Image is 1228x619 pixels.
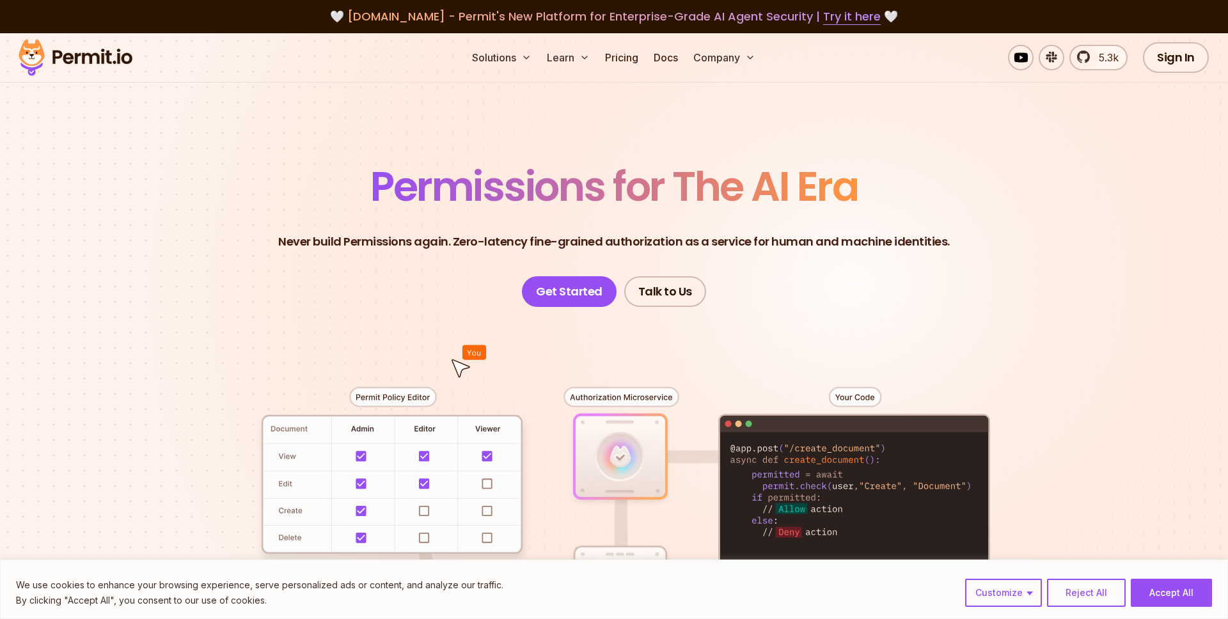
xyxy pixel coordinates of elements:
[542,45,595,70] button: Learn
[278,233,950,251] p: Never build Permissions again. Zero-latency fine-grained authorization as a service for human and...
[823,8,881,25] a: Try it here
[1069,45,1128,70] a: 5.3k
[624,276,706,307] a: Talk to Us
[1091,50,1119,65] span: 5.3k
[16,577,503,593] p: We use cookies to enhance your browsing experience, serve personalized ads or content, and analyz...
[1131,579,1212,607] button: Accept All
[13,36,138,79] img: Permit logo
[649,45,683,70] a: Docs
[370,158,858,215] span: Permissions for The AI Era
[347,8,881,24] span: [DOMAIN_NAME] - Permit's New Platform for Enterprise-Grade AI Agent Security |
[16,593,503,608] p: By clicking "Accept All", you consent to our use of cookies.
[688,45,760,70] button: Company
[965,579,1042,607] button: Customize
[1047,579,1126,607] button: Reject All
[600,45,643,70] a: Pricing
[1143,42,1209,73] a: Sign In
[467,45,537,70] button: Solutions
[31,8,1197,26] div: 🤍 🤍
[522,276,617,307] a: Get Started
